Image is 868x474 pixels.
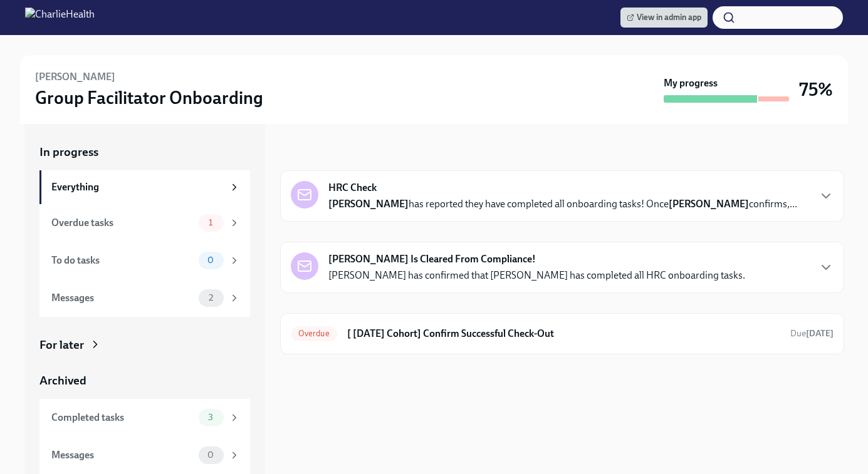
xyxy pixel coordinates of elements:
[291,329,337,338] span: Overdue
[328,181,377,195] strong: HRC Check
[51,216,194,230] div: Overdue tasks
[328,269,745,282] p: [PERSON_NAME] has confirmed that [PERSON_NAME] has completed all HRC onboarding tasks.
[200,450,221,460] span: 0
[790,328,834,339] span: Due
[51,411,194,425] div: Completed tasks
[328,197,797,211] p: has reported they have completed all onboarding tasks! Once confirms,...
[347,327,780,341] h6: [ [DATE] Cohort] Confirm Successful Check-Out
[51,448,194,462] div: Messages
[627,11,701,24] span: View in admin app
[280,144,339,160] div: In progress
[39,337,84,353] div: For later
[790,327,834,339] span: September 19th, 2025 10:00
[35,86,263,109] h3: Group Facilitator Onboarding
[201,218,220,227] span: 1
[328,198,409,210] strong: [PERSON_NAME]
[39,144,250,160] a: In progress
[328,252,536,266] strong: [PERSON_NAME] Is Cleared From Compliance!
[39,204,250,242] a: Overdue tasks1
[39,399,250,436] a: Completed tasks3
[806,328,834,339] strong: [DATE]
[669,198,749,210] strong: [PERSON_NAME]
[35,70,115,84] h6: [PERSON_NAME]
[201,413,221,422] span: 3
[39,436,250,474] a: Messages0
[291,324,834,344] a: Overdue[ [DATE] Cohort] Confirm Successful Check-OutDue[DATE]
[799,78,833,101] h3: 75%
[51,254,194,267] div: To do tasks
[39,373,250,389] a: Archived
[200,255,221,265] span: 0
[201,293,221,302] span: 2
[51,291,194,305] div: Messages
[39,242,250,279] a: To do tasks0
[25,8,95,28] img: CharlieHealth
[620,8,708,28] a: View in admin app
[39,337,250,353] a: For later
[51,180,224,194] div: Everything
[39,279,250,317] a: Messages2
[39,170,250,204] a: Everything
[664,76,718,90] strong: My progress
